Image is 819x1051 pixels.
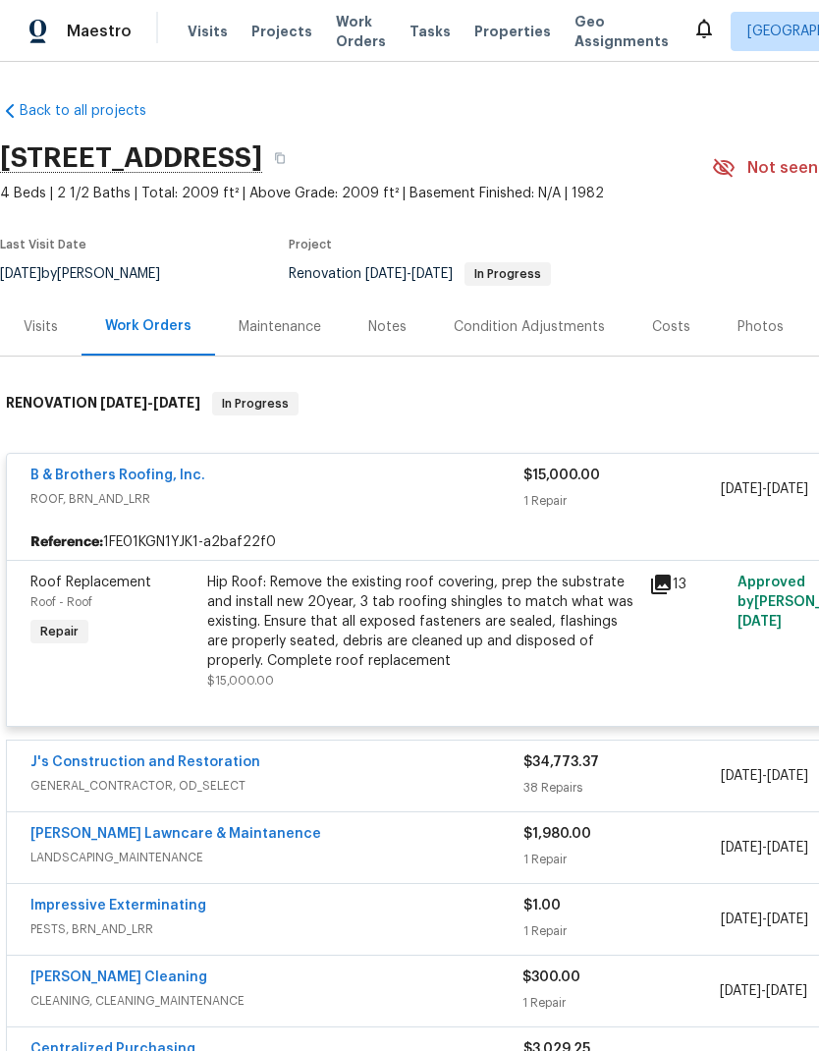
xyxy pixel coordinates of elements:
span: [DATE] [721,482,762,496]
span: In Progress [214,394,297,414]
span: $34,773.37 [523,755,599,769]
span: - [365,267,453,281]
span: [DATE] [720,984,761,998]
span: In Progress [466,268,549,280]
span: $1.00 [523,899,561,913]
span: [DATE] [767,841,808,855]
h6: RENOVATION [6,392,200,415]
span: [DATE] [767,913,808,926]
div: Visits [24,317,58,337]
span: Maestro [67,22,132,41]
span: Roof Replacement [30,576,151,589]
div: 1 Repair [523,850,721,869]
span: Project [289,239,332,250]
span: $300.00 [522,970,580,984]
span: Projects [251,22,312,41]
div: 38 Repairs [523,778,721,798]
div: Notes [368,317,407,337]
b: Reference: [30,532,103,552]
span: Tasks [409,25,451,38]
span: [DATE] [100,396,147,410]
span: Roof - Roof [30,596,92,608]
span: [DATE] [721,769,762,783]
span: [DATE] [411,267,453,281]
div: Hip Roof: Remove the existing roof covering, prep the substrate and install new 20year, 3 tab roo... [207,573,637,671]
span: [DATE] [721,841,762,855]
span: Properties [474,22,551,41]
span: Renovation [289,267,551,281]
span: $1,980.00 [523,827,591,841]
button: Copy Address [262,140,298,176]
span: - [100,396,200,410]
span: LANDSCAPING_MAINTENANCE [30,848,523,867]
div: Condition Adjustments [454,317,605,337]
div: 1 Repair [523,491,721,511]
a: Impressive Exterminating [30,899,206,913]
span: - [721,479,808,499]
span: [DATE] [767,769,808,783]
span: [DATE] [767,482,808,496]
span: - [721,766,808,786]
span: Geo Assignments [574,12,669,51]
span: $15,000.00 [523,469,600,482]
span: [DATE] [721,913,762,926]
a: [PERSON_NAME] Cleaning [30,970,207,984]
span: Visits [188,22,228,41]
span: [DATE] [153,396,200,410]
div: 1 Repair [523,921,721,941]
div: 13 [649,573,726,596]
div: 1 Repair [522,993,719,1013]
a: J's Construction and Restoration [30,755,260,769]
div: Maintenance [239,317,321,337]
span: PESTS, BRN_AND_LRR [30,919,523,939]
div: Costs [652,317,690,337]
span: [DATE] [737,615,782,629]
span: - [720,981,807,1001]
span: - [721,838,808,857]
span: - [721,910,808,929]
a: [PERSON_NAME] Lawncare & Maintanence [30,827,321,841]
span: ROOF, BRN_AND_LRR [30,489,523,509]
span: CLEANING, CLEANING_MAINTENANCE [30,991,522,1011]
span: Work Orders [336,12,386,51]
span: $15,000.00 [207,675,274,687]
div: Photos [737,317,784,337]
span: GENERAL_CONTRACTOR, OD_SELECT [30,776,523,796]
span: Repair [32,622,86,641]
a: B & Brothers Roofing, Inc. [30,469,205,482]
span: [DATE] [766,984,807,998]
div: Work Orders [105,316,191,336]
span: [DATE] [365,267,407,281]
